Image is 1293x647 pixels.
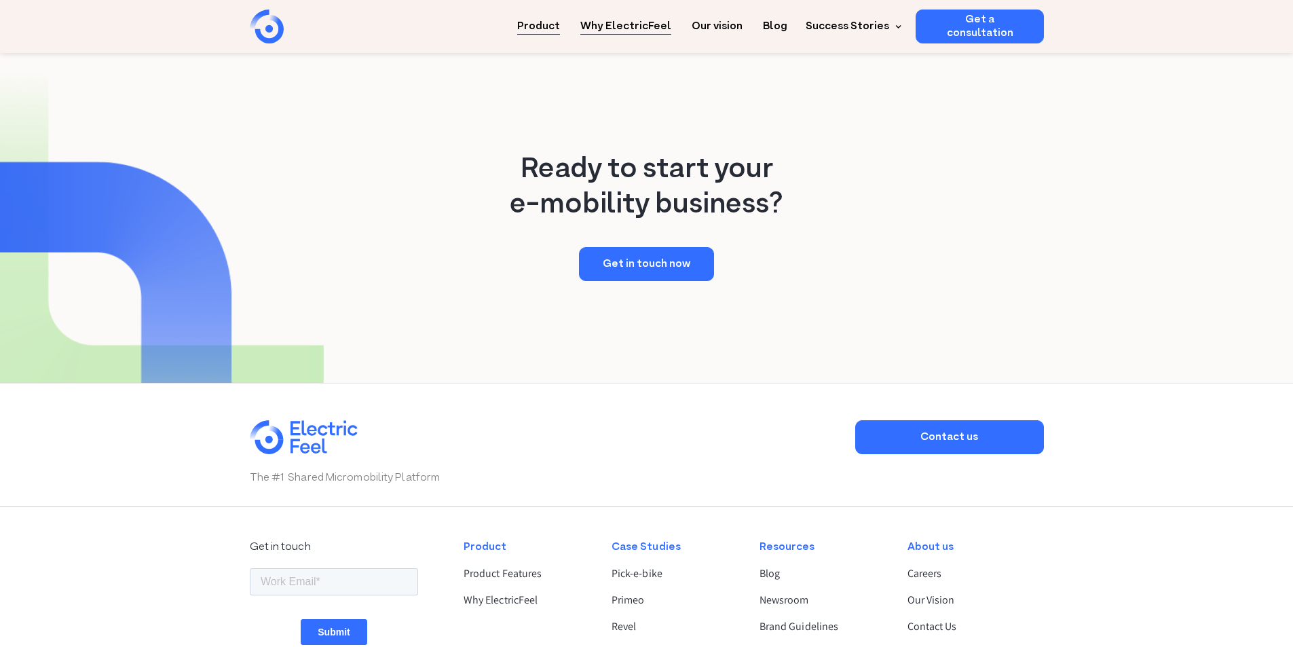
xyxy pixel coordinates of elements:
iframe: Chatbot [1203,557,1274,628]
a: Get a consultation [916,10,1044,43]
div: Product [464,539,588,555]
div: Success Stories [806,18,889,35]
a: Newsroom [760,592,884,608]
a: Our Vision [907,592,1032,608]
a: Contact us [855,420,1044,454]
div: About us [907,539,1032,555]
a: Pick-e-bike [612,566,736,582]
div: Success Stories [798,10,905,43]
a: Product Features [464,566,588,582]
h2: Ready to start your e-mobility business? [250,154,1044,221]
a: Blog [763,10,787,35]
div: Resources [760,539,884,555]
a: Our vision [692,10,743,35]
a: Blog [760,566,884,582]
a: home [250,10,358,43]
a: Product [517,10,560,35]
a: Revel [612,618,736,635]
a: Brand Guidelines [760,618,884,635]
div: Case Studies [612,539,736,555]
a: Why ElectricFeel [580,10,671,35]
a: Why ElectricFeel [464,592,588,608]
a: Contact Us [907,618,1032,635]
a: Get in touch now [579,247,714,281]
div: Get in touch [250,539,418,555]
a: Careers [907,566,1032,582]
a: Primeo [612,592,736,608]
p: The #1 Shared Micromobility Platform [250,470,842,486]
